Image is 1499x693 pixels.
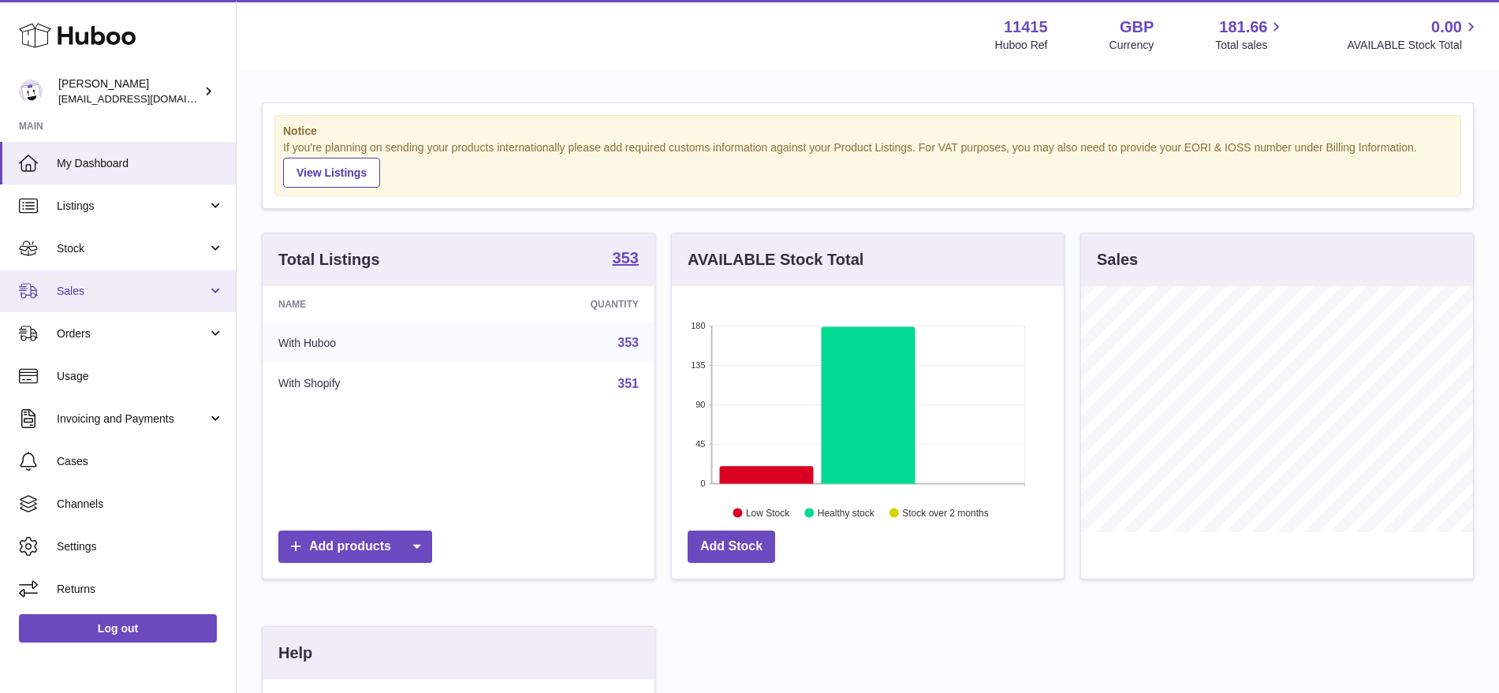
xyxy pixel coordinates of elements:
text: Healthy stock [818,507,875,518]
text: 135 [691,360,705,370]
text: 0 [700,479,705,488]
strong: GBP [1120,17,1154,38]
text: 90 [695,400,705,409]
img: care@shopmanto.uk [19,80,43,103]
text: 45 [695,439,705,449]
a: 353 [613,250,639,269]
span: Channels [57,497,224,512]
strong: 353 [613,250,639,266]
span: 181.66 [1219,17,1267,38]
span: Total sales [1215,38,1285,53]
div: Huboo Ref [995,38,1048,53]
h3: Help [278,643,312,664]
span: Stock [57,241,207,256]
a: 0.00 AVAILABLE Stock Total [1347,17,1480,53]
text: 180 [691,321,705,330]
td: With Shopify [263,363,474,404]
a: Add products [278,531,432,563]
a: 181.66 Total sales [1215,17,1285,53]
span: Sales [57,284,207,299]
div: If you're planning on sending your products internationally please add required customs informati... [283,140,1452,188]
h3: Sales [1097,249,1138,270]
div: [PERSON_NAME] [58,76,200,106]
a: 353 [617,336,639,349]
strong: 11415 [1004,17,1048,38]
span: Usage [57,369,224,384]
text: Stock over 2 months [902,507,988,518]
span: My Dashboard [57,156,224,171]
span: Listings [57,199,207,214]
text: Low Stock [746,507,790,518]
span: AVAILABLE Stock Total [1347,38,1480,53]
h3: Total Listings [278,249,380,270]
div: Currency [1109,38,1154,53]
a: 351 [617,377,639,390]
a: Add Stock [688,531,775,563]
h3: AVAILABLE Stock Total [688,249,863,270]
span: Orders [57,326,207,341]
a: Log out [19,614,217,643]
td: With Huboo [263,322,474,363]
span: Cases [57,454,224,469]
span: Returns [57,582,224,597]
th: Name [263,286,474,322]
span: Invoicing and Payments [57,412,207,427]
th: Quantity [474,286,654,322]
strong: Notice [283,124,1452,139]
span: Settings [57,539,224,554]
span: 0.00 [1431,17,1462,38]
span: [EMAIL_ADDRESS][DOMAIN_NAME] [58,92,232,105]
a: View Listings [283,158,380,188]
